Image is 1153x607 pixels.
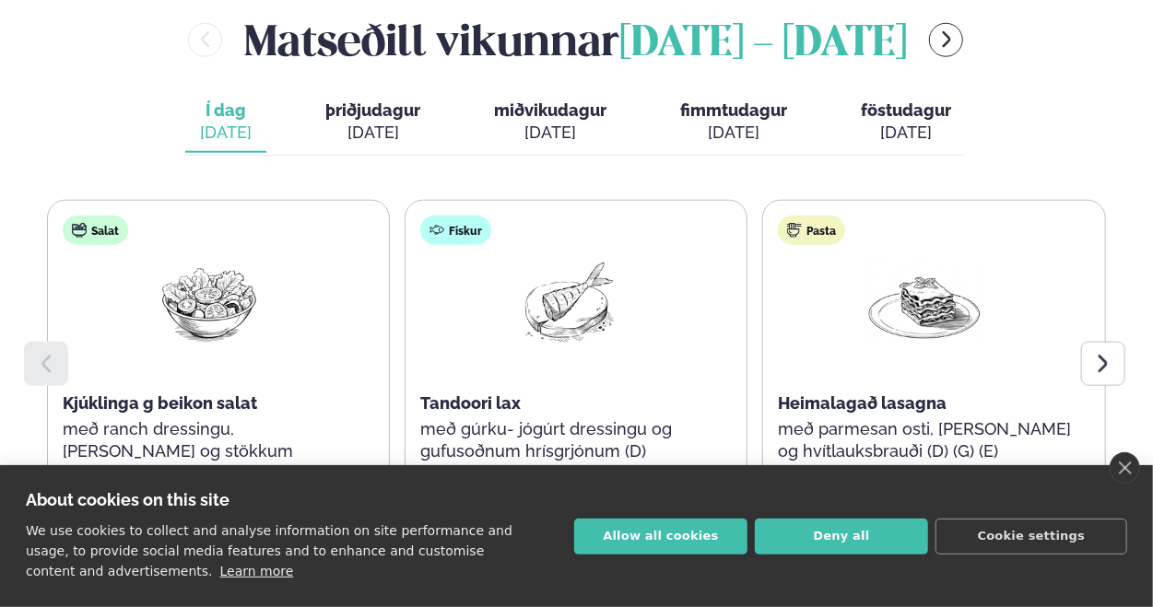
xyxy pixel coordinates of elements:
[63,216,128,245] div: Salat
[26,490,229,509] strong: About cookies on this site
[429,223,444,238] img: fish.svg
[787,223,802,238] img: pasta.svg
[420,393,521,413] span: Tandoori lax
[479,92,621,153] button: miðvikudagur [DATE]
[665,92,802,153] button: fimmtudagur [DATE]
[63,393,257,413] span: Kjúklinga g beikon salat
[494,122,606,144] div: [DATE]
[846,92,966,153] button: föstudagur [DATE]
[244,10,907,70] h2: Matseðill vikunnar
[680,100,787,120] span: fimmtudagur
[420,418,713,462] p: með gúrku- jógúrt dressingu og gufusoðnum hrísgrjónum (D)
[325,122,420,144] div: [DATE]
[420,216,491,245] div: Fiskur
[220,564,294,578] a: Learn more
[778,393,947,413] span: Heimalagað lasagna
[861,122,951,144] div: [DATE]
[72,223,87,238] img: salad.svg
[1110,452,1140,484] a: close
[63,418,356,484] p: með ranch dressingu, [PERSON_NAME] og stökkum gulrótum (G) (E)
[861,100,951,120] span: föstudagur
[865,260,983,345] img: Lasagna.png
[200,99,252,122] span: Í dag
[680,122,787,144] div: [DATE]
[494,100,606,120] span: miðvikudagur
[778,418,1071,462] p: með parmesan osti, [PERSON_NAME] og hvítlauksbrauði (D) (G) (E)
[935,519,1127,554] button: Cookie settings
[200,122,252,144] div: [DATE]
[755,519,928,554] button: Deny all
[185,92,266,153] button: Í dag [DATE]
[311,92,435,153] button: þriðjudagur [DATE]
[26,523,512,578] p: We use cookies to collect and analyse information on site performance and usage, to provide socia...
[150,260,268,345] img: Salad.png
[778,216,845,245] div: Pasta
[508,260,626,345] img: Fish.png
[325,100,420,120] span: þriðjudagur
[929,23,963,57] button: menu-btn-right
[574,519,747,554] button: Allow all cookies
[619,24,907,64] span: [DATE] - [DATE]
[188,23,222,57] button: menu-btn-left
